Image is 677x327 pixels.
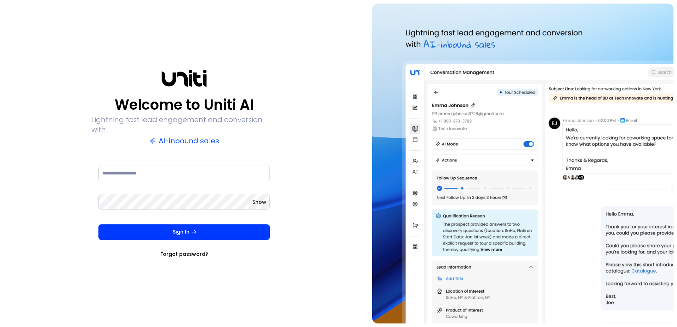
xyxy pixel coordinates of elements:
p: AI-inbound sales [149,136,219,146]
img: auth-hero.png [372,4,673,323]
button: Show [252,199,266,206]
button: Sign In [98,224,270,240]
p: Welcome to Uniti AI [115,96,254,113]
p: Lightning fast lead engagement and conversion with [91,115,277,134]
a: Forgot password? [160,251,208,258]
